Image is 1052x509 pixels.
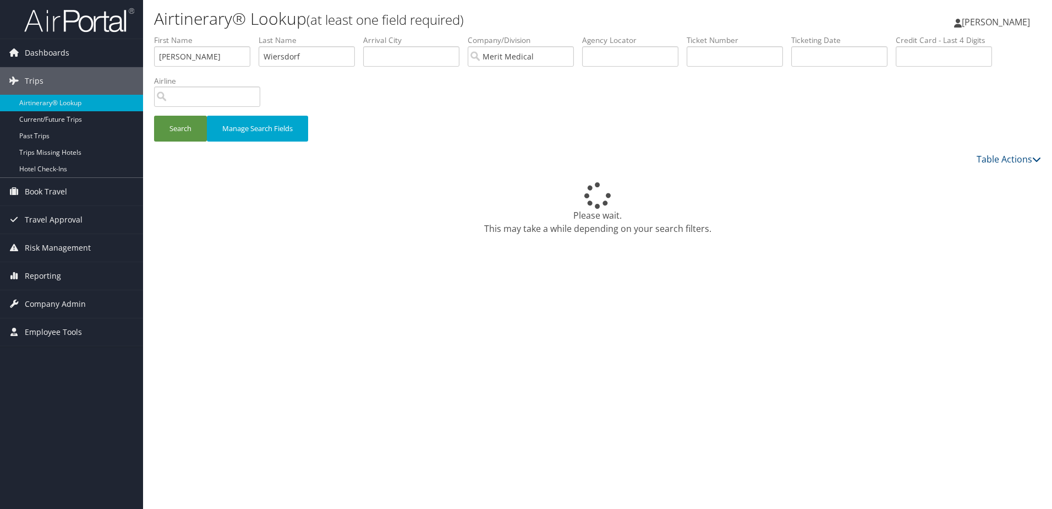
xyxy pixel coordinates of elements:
label: Arrival City [363,35,468,46]
span: Employee Tools [25,318,82,346]
label: Agency Locator [582,35,687,46]
span: Company Admin [25,290,86,318]
button: Search [154,116,207,142]
label: First Name [154,35,259,46]
img: airportal-logo.png [24,7,134,33]
span: Book Travel [25,178,67,205]
small: (at least one field required) [306,10,464,29]
label: Ticketing Date [791,35,896,46]
label: Company/Division [468,35,582,46]
label: Last Name [259,35,363,46]
span: Travel Approval [25,206,83,234]
span: Trips [25,67,43,95]
span: Dashboards [25,39,69,67]
span: [PERSON_NAME] [962,16,1030,28]
label: Airline [154,75,269,86]
label: Credit Card - Last 4 Digits [896,35,1000,46]
h1: Airtinerary® Lookup [154,7,746,30]
span: Reporting [25,262,61,290]
label: Ticket Number [687,35,791,46]
button: Manage Search Fields [207,116,308,142]
a: [PERSON_NAME] [954,6,1041,39]
a: Table Actions [977,153,1041,165]
span: Risk Management [25,234,91,262]
div: Please wait. This may take a while depending on your search filters. [154,182,1041,235]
